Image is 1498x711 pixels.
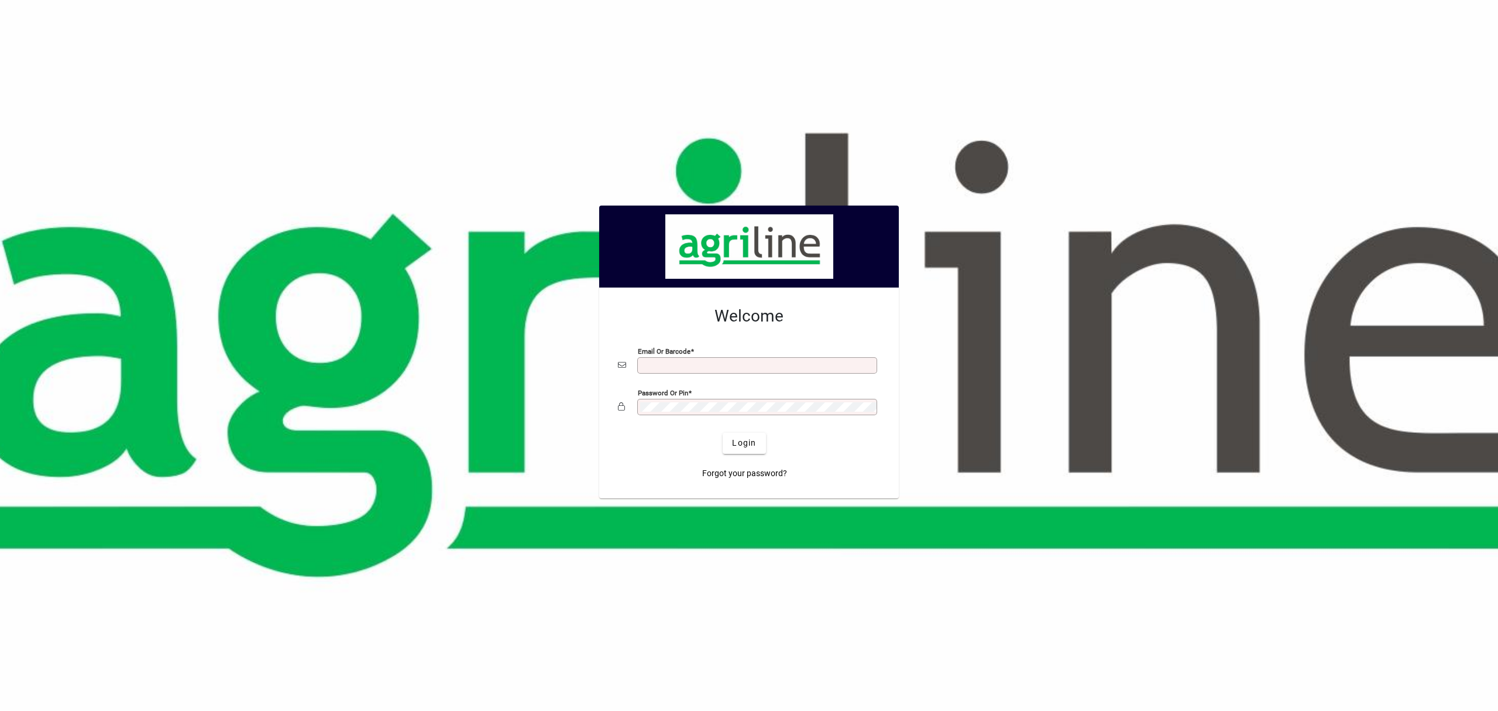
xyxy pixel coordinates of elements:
span: Forgot your password? [702,467,787,480]
button: Login [723,433,765,454]
h2: Welcome [618,306,880,326]
span: Login [732,437,756,449]
a: Forgot your password? [698,463,792,484]
mat-label: Password or Pin [638,388,688,396]
mat-label: Email or Barcode [638,347,690,355]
